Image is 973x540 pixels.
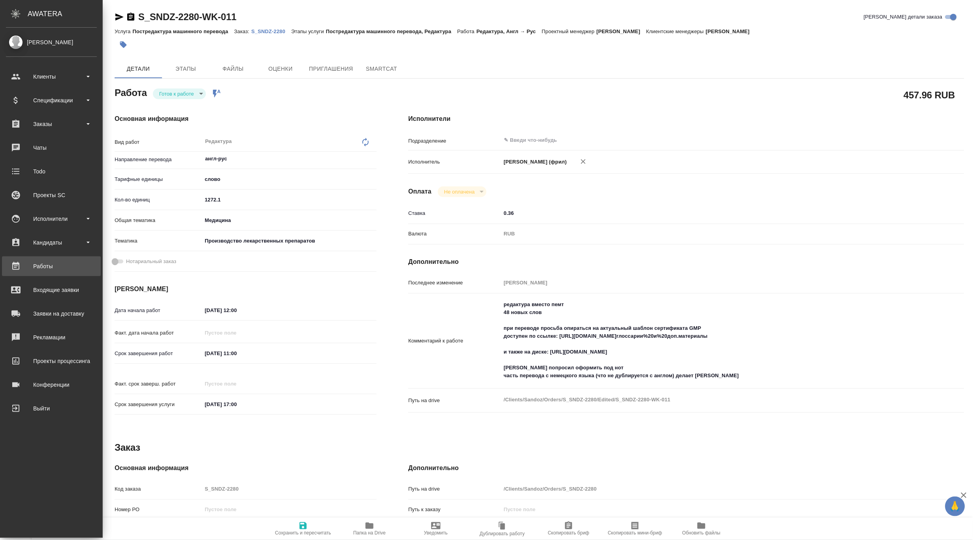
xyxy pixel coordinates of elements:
span: Нотариальный заказ [126,258,176,265]
button: Open [914,139,915,141]
div: слово [202,173,377,186]
h4: Оплата [408,187,432,196]
p: Работа [457,28,477,34]
span: Дублировать работу [480,531,525,537]
p: [PERSON_NAME] [706,28,756,34]
input: ✎ Введи что-нибудь [202,194,377,205]
a: Конференции [2,375,101,395]
div: Входящие заявки [6,284,97,296]
div: Заказы [6,118,97,130]
a: Проекты процессинга [2,351,101,371]
input: Пустое поле [202,327,271,339]
a: Работы [2,256,101,276]
input: Пустое поле [202,378,271,389]
a: Заявки на доставку [2,304,101,324]
span: Папка на Drive [353,531,386,536]
button: Удалить исполнителя [575,153,592,170]
input: Пустое поле [501,504,918,515]
button: Скопировать ссылку для ЯМессенджера [115,12,124,22]
span: Скопировать мини-бриф [608,531,662,536]
button: Скопировать бриф [536,518,602,540]
div: Кандидаты [6,237,97,248]
button: Open [372,158,374,160]
div: Чаты [6,142,97,154]
span: Детали [119,64,157,74]
p: [PERSON_NAME] (фрил) [501,158,567,166]
a: S_SNDZ-2280-WK-011 [138,11,236,22]
div: Конференции [6,379,97,391]
p: Тематика [115,237,202,245]
button: Уведомить [403,518,469,540]
p: Путь к заказу [408,506,501,514]
p: Путь на drive [408,397,501,405]
p: Факт. дата начала работ [115,329,202,337]
div: Работы [6,260,97,272]
h4: Основная информация [115,463,377,473]
span: [PERSON_NAME] детали заказа [864,13,943,21]
button: 🙏 [945,497,965,516]
span: Уведомить [424,531,448,536]
input: ✎ Введи что-нибудь [503,135,889,145]
div: Рекламации [6,331,97,343]
p: Номер РО [115,506,202,514]
input: ✎ Введи что-нибудь [501,207,918,219]
div: AWATERA [28,6,103,22]
h2: 457.96 RUB [904,88,955,102]
h4: Дополнительно [408,463,964,473]
a: Чаты [2,138,101,158]
span: Файлы [214,64,252,74]
input: Пустое поле [202,483,377,495]
button: Папка на Drive [336,518,403,540]
span: Скопировать бриф [548,531,589,536]
input: Пустое поле [501,483,918,495]
p: Последнее изменение [408,279,501,287]
p: Валюта [408,230,501,238]
textarea: редактура вместо пемт 48 новых слов при переводе просьба опираться на актуальный шаблон сертифика... [501,298,918,382]
h2: Работа [115,85,147,99]
p: Заказ: [234,28,251,34]
p: Тарифные единицы [115,175,202,183]
span: Приглашения [309,64,353,74]
div: Медицина [202,214,377,227]
h2: Заказ [115,441,140,454]
div: Спецификации [6,94,97,106]
p: [PERSON_NAME] [597,28,647,34]
div: [PERSON_NAME] [6,38,97,47]
div: Готов к работе [153,88,206,99]
p: Комментарий к работе [408,337,501,345]
h4: Основная информация [115,114,377,124]
p: Факт. срок заверш. работ [115,380,202,388]
a: Todo [2,162,101,181]
div: Выйти [6,403,97,414]
span: Обновить файлы [683,531,721,536]
p: Вид работ [115,138,202,146]
div: Готов к работе [438,186,486,197]
p: Клиентские менеджеры [646,28,706,34]
span: SmartCat [363,64,401,74]
button: Обновить файлы [668,518,735,540]
p: Дата начала работ [115,307,202,314]
span: Сохранить и пересчитать [275,531,331,536]
p: Путь на drive [408,485,501,493]
p: Услуга [115,28,132,34]
h4: [PERSON_NAME] [115,284,377,294]
a: S_SNDZ-2280 [251,28,291,34]
textarea: /Clients/Sandoz/Orders/S_SNDZ-2280/Edited/S_SNDZ-2280-WK-011 [501,393,918,406]
span: Этапы [167,64,205,74]
div: RUB [501,227,918,241]
div: Проекты процессинга [6,355,97,367]
div: Заявки на доставку [6,308,97,320]
div: Производство лекарственных препаратов [202,234,377,248]
p: Этапы услуги [291,28,326,34]
div: Todo [6,166,97,177]
h4: Дополнительно [408,257,964,267]
p: Направление перевода [115,156,202,164]
input: ✎ Введи что-нибудь [202,348,271,359]
span: Оценки [262,64,300,74]
a: Рекламации [2,327,101,347]
p: Код заказа [115,485,202,493]
p: Срок завершения работ [115,350,202,357]
div: Исполнители [6,213,97,225]
p: Проектный менеджер [542,28,596,34]
input: ✎ Введи что-нибудь [202,399,271,410]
